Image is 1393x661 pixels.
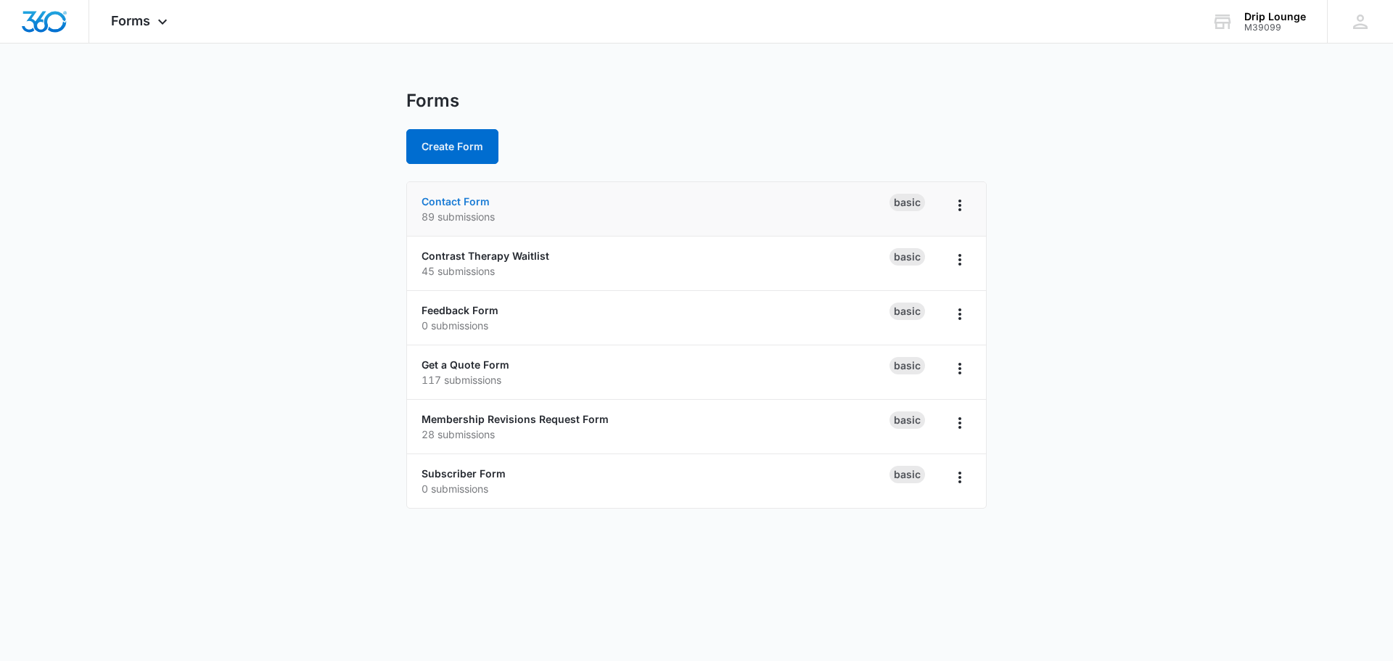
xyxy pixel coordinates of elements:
a: Contact Form [422,195,490,208]
a: Subscriber Form [422,467,506,480]
a: Membership Revisions Request Form [422,413,609,425]
p: 0 submissions [422,481,889,496]
p: 45 submissions [422,263,889,279]
button: Overflow Menu [948,466,971,489]
div: Basic [889,194,925,211]
div: account name [1244,11,1306,22]
button: Overflow Menu [948,411,971,435]
div: Basic [889,248,925,266]
p: 28 submissions [422,427,889,442]
h1: Forms [406,90,459,112]
button: Overflow Menu [948,303,971,326]
p: 89 submissions [422,209,889,224]
a: Feedback Form [422,304,498,316]
button: Overflow Menu [948,194,971,217]
div: Basic [889,303,925,320]
button: Overflow Menu [948,357,971,380]
div: Basic [889,357,925,374]
button: Create Form [406,129,498,164]
button: Overflow Menu [948,248,971,271]
span: Forms [111,13,150,28]
p: 0 submissions [422,318,889,333]
div: account id [1244,22,1306,33]
p: 117 submissions [422,372,889,387]
div: Basic [889,466,925,483]
div: Basic [889,411,925,429]
a: Get a Quote Form [422,358,509,371]
a: Contrast Therapy Waitlist [422,250,549,262]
